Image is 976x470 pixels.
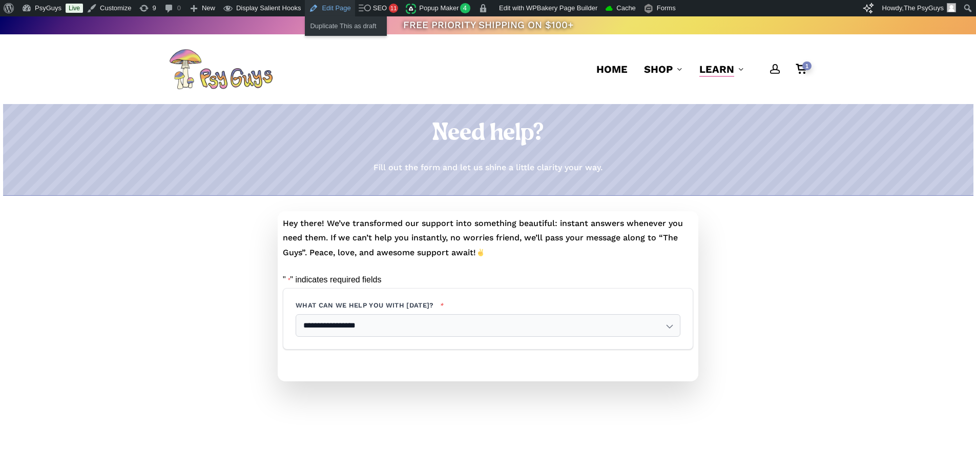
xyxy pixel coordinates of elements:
[476,248,485,256] img: ✌️
[796,64,807,75] a: Cart
[283,216,693,260] p: Hey there! We’ve transformed our support into something beautiful: instant answers whenever you n...
[699,63,734,75] span: Learn
[169,119,807,148] h1: Need help?
[296,301,680,310] label: What can we help you with [DATE]?
[699,62,744,76] a: Learn
[373,160,603,175] p: Fill out the form and let us shine a little clarity your way.
[596,63,628,75] span: Home
[644,63,673,75] span: Shop
[169,49,273,90] img: PsyGuys
[588,34,807,104] nav: Main Menu
[389,4,398,13] div: 11
[644,62,683,76] a: Shop
[904,4,944,12] span: The PsyGuys
[802,62,812,70] span: 1
[283,273,693,288] p: " " indicates required fields
[305,19,387,33] a: Duplicate This as draft
[596,62,628,76] a: Home
[66,4,83,13] a: Live
[460,3,471,13] span: 4
[947,3,956,12] img: Avatar photo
